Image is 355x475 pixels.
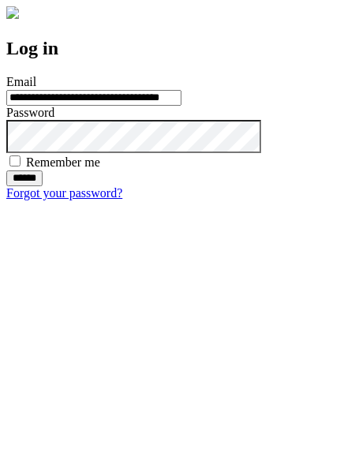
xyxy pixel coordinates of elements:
img: logo-4e3dc11c47720685a147b03b5a06dd966a58ff35d612b21f08c02c0306f2b779.png [6,6,19,19]
label: Remember me [26,155,100,169]
a: Forgot your password? [6,186,122,200]
h2: Log in [6,38,349,59]
label: Email [6,75,36,88]
label: Password [6,106,54,119]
